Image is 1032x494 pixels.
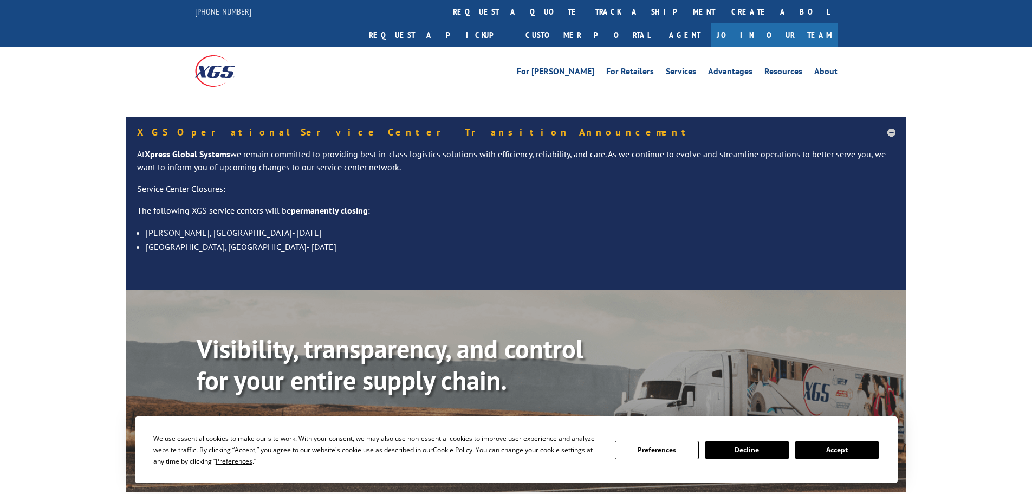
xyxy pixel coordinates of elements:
[145,149,230,159] strong: Xpress Global Systems
[137,204,895,226] p: The following XGS service centers will be :
[615,441,698,459] button: Preferences
[658,23,711,47] a: Agent
[135,416,898,483] div: Cookie Consent Prompt
[291,205,368,216] strong: permanently closing
[606,67,654,79] a: For Retailers
[137,127,895,137] h5: XGS Operational Service Center Transition Announcement
[711,23,838,47] a: Join Our Team
[814,67,838,79] a: About
[705,441,789,459] button: Decline
[666,67,696,79] a: Services
[146,240,895,254] li: [GEOGRAPHIC_DATA], [GEOGRAPHIC_DATA]- [DATE]
[764,67,802,79] a: Resources
[146,226,895,240] li: [PERSON_NAME], [GEOGRAPHIC_DATA]- [DATE]
[137,148,895,183] p: At we remain committed to providing best-in-class logistics solutions with efficiency, reliabilit...
[517,23,658,47] a: Customer Portal
[197,332,583,397] b: Visibility, transparency, and control for your entire supply chain.
[216,457,252,466] span: Preferences
[517,67,594,79] a: For [PERSON_NAME]
[708,67,752,79] a: Advantages
[795,441,879,459] button: Accept
[361,23,517,47] a: Request a pickup
[195,6,251,17] a: [PHONE_NUMBER]
[137,183,225,194] u: Service Center Closures:
[153,433,602,467] div: We use essential cookies to make our site work. With your consent, we may also use non-essential ...
[433,445,472,454] span: Cookie Policy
